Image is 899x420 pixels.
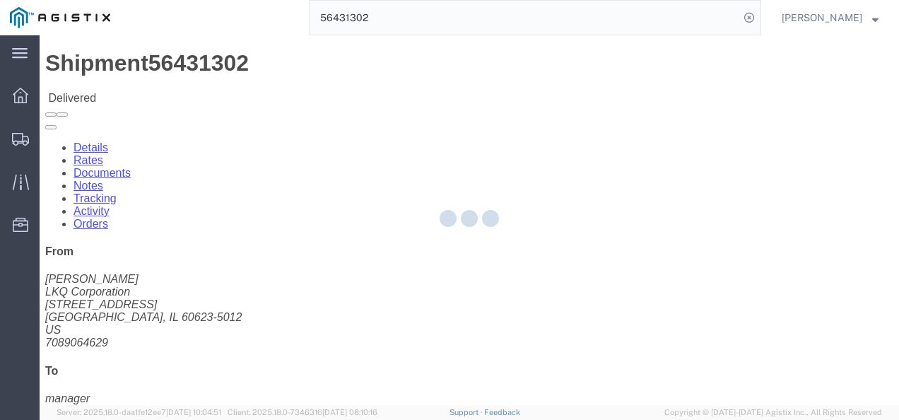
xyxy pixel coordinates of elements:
span: [DATE] 10:04:51 [166,408,221,416]
button: [PERSON_NAME] [781,9,879,26]
a: Feedback [484,408,520,416]
span: Copyright © [DATE]-[DATE] Agistix Inc., All Rights Reserved [664,407,882,419]
span: Server: 2025.18.0-daa1fe12ee7 [57,408,221,416]
img: logo [10,7,110,28]
span: [DATE] 08:10:16 [322,408,377,416]
span: Client: 2025.18.0-7346316 [228,408,377,416]
a: Support [449,408,485,416]
input: Search for shipment number, reference number [310,1,739,35]
span: Nathan Seeley [782,10,862,25]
